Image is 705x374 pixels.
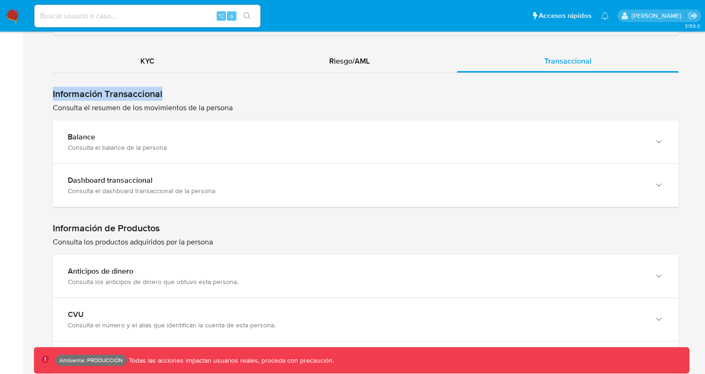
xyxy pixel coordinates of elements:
span: KYC [140,56,154,66]
p: kevin.palacios@mercadolibre.com [632,11,685,20]
p: Consulta el resumen de los movimientos de la persona [53,103,679,113]
h1: Información Transaccional [53,88,679,100]
span: Accesos rápidos [539,11,592,21]
h1: Información de Productos [53,222,679,234]
p: Consulta los productos adquiridos por la persona [53,237,679,247]
p: Ambiente: PRODUCCIÓN [59,358,123,362]
span: Riesgo/AML [329,56,370,66]
span: ⌥ [218,11,225,20]
span: Transaccional [544,56,592,66]
span: s [230,11,233,20]
a: Notificaciones [601,12,609,20]
button: search-icon [237,9,257,23]
span: 3.156.0 [685,22,700,30]
input: Buscar usuario o caso... [34,10,260,22]
p: Todas las acciones impactan usuarios reales, proceda con precaución. [127,356,334,365]
a: Salir [688,11,698,21]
